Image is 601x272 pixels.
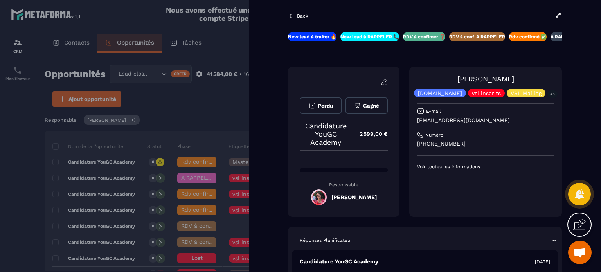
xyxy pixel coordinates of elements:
[300,258,378,265] p: Candidature YouGC Academy
[547,90,558,98] p: +5
[340,34,399,40] p: New lead à RAPPELER 📞
[297,13,308,19] p: Back
[318,103,333,109] span: Perdu
[472,90,501,96] p: vsl inscrits
[352,126,388,142] p: 2 599,00 €
[300,97,342,114] button: Perdu
[509,34,547,40] p: Rdv confirmé ✅
[449,34,505,40] p: RDV à conf. A RAPPELER
[417,117,554,124] p: [EMAIL_ADDRESS][DOMAIN_NAME]
[417,164,554,170] p: Voir toutes les informations
[457,75,514,83] a: [PERSON_NAME]
[345,97,388,114] button: Gagné
[568,241,592,264] div: Ouvrir le chat
[288,34,336,40] p: New lead à traiter 🔥
[426,108,441,114] p: E-mail
[331,194,377,200] h5: [PERSON_NAME]
[535,259,550,265] p: [DATE]
[300,237,352,243] p: Réponses Planificateur
[300,122,352,146] p: Candidature YouGC Academy
[417,140,554,148] p: [PHONE_NUMBER]
[511,90,542,96] p: VSL Mailing
[418,90,462,96] p: [DOMAIN_NAME]
[363,103,379,109] span: Gagné
[425,132,443,138] p: Numéro
[403,34,445,40] p: RDV à confimer ❓
[300,182,388,187] p: Responsable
